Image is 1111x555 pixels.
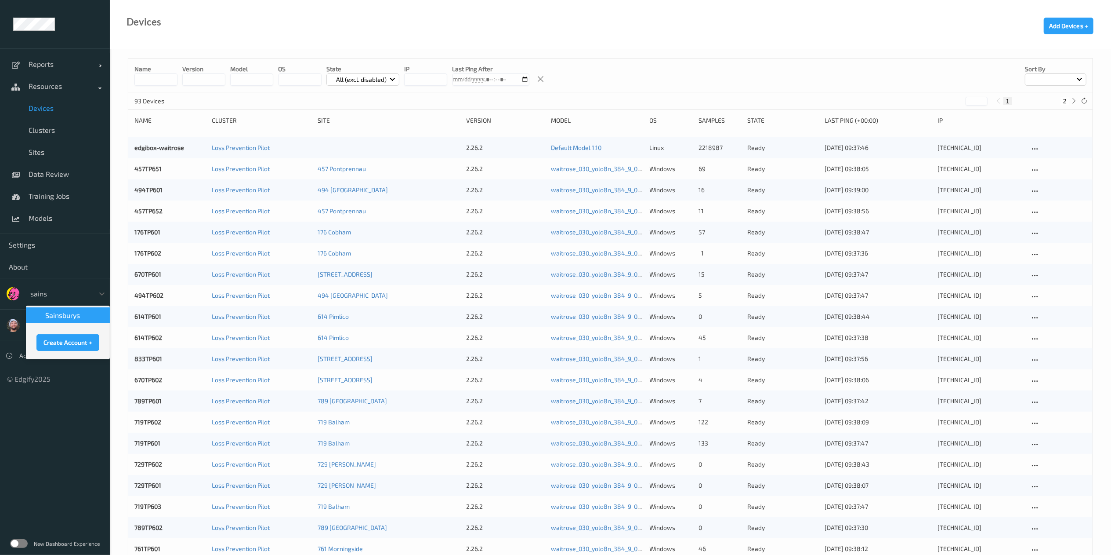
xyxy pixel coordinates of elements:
div: 1 [698,354,741,363]
p: version [182,65,225,73]
a: 789 [GEOGRAPHIC_DATA] [318,397,387,405]
a: [STREET_ADDRESS] [318,376,373,383]
a: 176 Cobham [318,249,351,257]
p: windows [650,544,692,553]
a: Default Model 1.10 [551,144,601,151]
a: 719 Balham [318,439,350,447]
p: windows [650,418,692,427]
p: ready [747,481,818,490]
a: 719 Balham [318,503,350,510]
a: 614 Pimlico [318,313,349,320]
div: 2.26.2 [467,544,545,553]
div: 15 [698,270,741,279]
a: waitrose_030_yolo8n_384_9_07_25 [551,165,650,172]
div: 2.26.2 [467,376,545,384]
div: -1 [698,249,741,258]
div: 0 [698,481,741,490]
div: 0 [698,502,741,511]
p: OS [279,65,322,73]
a: 761 Morningside [318,545,363,552]
a: Loss Prevention Pilot [212,418,270,426]
a: 833TP601 [134,355,162,362]
div: 2.26.2 [467,228,545,237]
div: [TECHNICAL_ID] [938,460,1024,469]
a: waitrose_030_yolo8n_384_9_07_25 [551,503,650,510]
div: Name [134,116,206,125]
div: [TECHNICAL_ID] [938,502,1024,511]
div: [DATE] 09:37:46 [825,143,931,152]
div: Cluster [212,116,311,125]
a: waitrose_030_yolo8n_384_9_07_25 [551,292,650,299]
p: ready [747,376,818,384]
a: waitrose_030_yolo8n_384_9_07_25 [551,376,650,383]
p: model [230,65,273,73]
div: [TECHNICAL_ID] [938,249,1024,258]
a: Loss Prevention Pilot [212,292,270,299]
p: ready [747,333,818,342]
a: 789TP601 [134,397,162,405]
div: 2.26.2 [467,291,545,300]
div: 2.26.2 [467,333,545,342]
a: 719 Balham [318,418,350,426]
a: 719TP603 [134,503,161,510]
p: ready [747,439,818,448]
div: 2.26.2 [467,481,545,490]
p: windows [650,333,692,342]
a: 719TP602 [134,418,161,426]
div: 2.26.2 [467,312,545,321]
div: [TECHNICAL_ID] [938,291,1024,300]
a: 729 [PERSON_NAME] [318,460,376,468]
p: Name [134,65,177,73]
a: 176TP602 [134,249,161,257]
div: 2.26.2 [467,270,545,279]
div: 2.26.2 [467,439,545,448]
p: ready [747,460,818,469]
a: 494TP601 [134,186,163,194]
div: [DATE] 09:39:00 [825,186,931,194]
div: 46 [698,544,741,553]
div: 16 [698,186,741,194]
div: 2.26.2 [467,523,545,532]
a: [STREET_ADDRESS] [318,355,373,362]
a: 176 Cobham [318,228,351,236]
div: OS [650,116,692,125]
div: [DATE] 09:37:56 [825,354,931,363]
div: [DATE] 09:37:47 [825,502,931,511]
a: 789TP602 [134,524,163,531]
a: 729 [PERSON_NAME] [318,482,376,489]
div: [DATE] 09:38:56 [825,207,931,215]
div: [DATE] 09:37:47 [825,291,931,300]
div: ip [938,116,1024,125]
div: [DATE] 09:37:36 [825,249,931,258]
p: ready [747,249,818,258]
div: 2.26.2 [467,418,545,427]
div: [DATE] 09:37:38 [825,333,931,342]
p: windows [650,376,692,384]
div: Samples [698,116,741,125]
a: Loss Prevention Pilot [212,186,270,194]
button: 2 [1060,97,1069,105]
a: Loss Prevention Pilot [212,165,270,172]
div: 2.26.2 [467,460,545,469]
a: Loss Prevention Pilot [212,376,270,383]
a: Loss Prevention Pilot [212,482,270,489]
div: [TECHNICAL_ID] [938,333,1024,342]
div: [TECHNICAL_ID] [938,523,1024,532]
a: Loss Prevention Pilot [212,144,270,151]
div: [DATE] 09:38:05 [825,164,931,173]
a: 614 Pimlico [318,334,349,341]
div: 0 [698,312,741,321]
a: Loss Prevention Pilot [212,460,270,468]
div: Devices [127,18,161,26]
p: ready [747,544,818,553]
div: Site [318,116,460,125]
a: waitrose_030_yolo8n_384_9_07_25 [551,313,650,320]
div: [TECHNICAL_ID] [938,228,1024,237]
div: [TECHNICAL_ID] [938,481,1024,490]
a: 670TP601 [134,270,161,278]
a: waitrose_030_yolo8n_384_9_07_25 [551,524,650,531]
a: 729TP601 [134,482,161,489]
p: ready [747,228,818,237]
div: [DATE] 09:37:30 [825,523,931,532]
a: Loss Prevention Pilot [212,355,270,362]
